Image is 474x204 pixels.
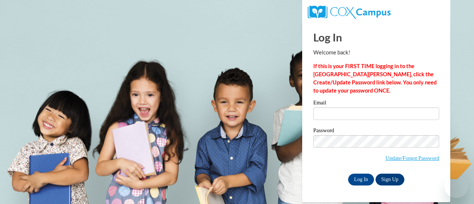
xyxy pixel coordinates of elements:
p: Welcome back! [313,49,439,57]
h1: Log In [313,30,439,45]
input: Log In [348,174,374,185]
label: Email [313,100,439,107]
iframe: Button to launch messaging window [444,174,468,198]
a: Sign Up [375,174,404,185]
img: COX Campus [308,6,391,19]
strong: If this is your FIRST TIME logging in to the [GEOGRAPHIC_DATA][PERSON_NAME], click the Create/Upd... [313,63,437,94]
a: Update/Forgot Password [385,155,439,161]
label: Password [313,128,439,135]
